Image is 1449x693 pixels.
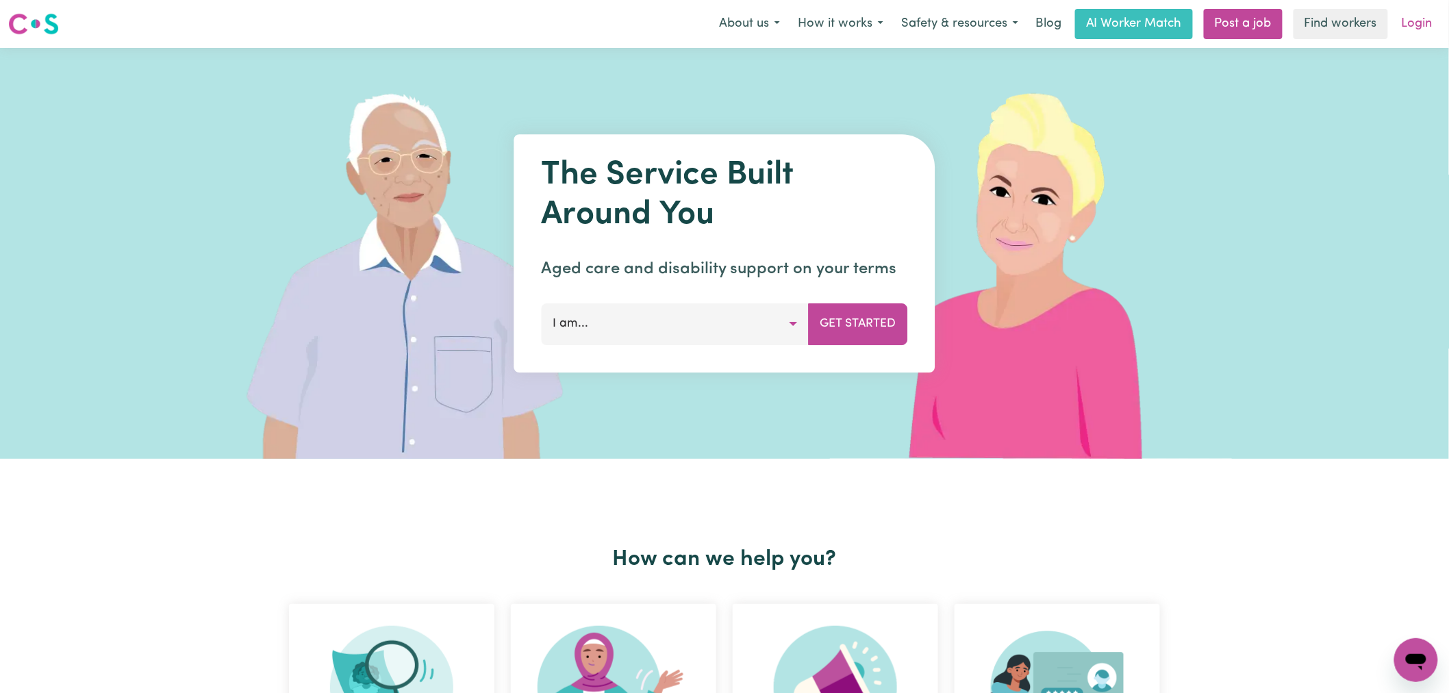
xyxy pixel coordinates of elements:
a: Blog [1027,9,1070,39]
button: About us [710,10,789,38]
p: Aged care and disability support on your terms [542,257,908,281]
a: AI Worker Match [1075,9,1193,39]
a: Login [1394,9,1441,39]
a: Post a job [1204,9,1283,39]
button: Get Started [809,303,908,344]
button: Safety & resources [892,10,1027,38]
button: I am... [542,303,809,344]
button: How it works [789,10,892,38]
h1: The Service Built Around You [542,156,908,235]
a: Careseekers logo [8,8,59,40]
img: Careseekers logo [8,12,59,36]
iframe: Button to launch messaging window [1394,638,1438,682]
h2: How can we help you? [281,546,1168,572]
a: Find workers [1294,9,1388,39]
